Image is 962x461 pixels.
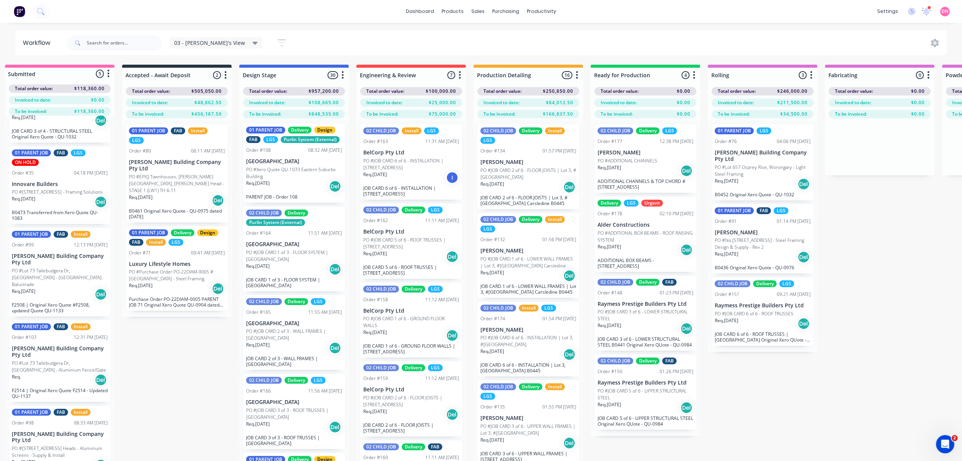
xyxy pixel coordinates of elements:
[598,138,622,145] div: Order #177
[660,210,693,217] div: 02:10 PM [DATE]
[681,244,693,256] div: Del
[446,172,458,184] div: I
[363,375,388,382] div: Order #159
[636,127,660,134] div: Delivery
[363,408,387,415] p: Req. [DATE]
[715,331,811,343] p: JOB CARD 6 of 6 - ROOF TRUSSES | [GEOGRAPHIC_DATA] Original Xero QUote - QU-0984
[363,138,388,145] div: Order #163
[74,242,108,248] div: 12:13 PM [DATE]
[285,210,308,216] div: Delivery
[480,137,495,144] div: LGS
[171,229,194,236] div: Delivery
[12,189,103,196] p: PO #[STREET_ADDRESS] - Framing Solutions
[12,431,108,444] p: [PERSON_NAME] Building Company Pty Ltd
[563,181,576,193] div: Del
[428,444,442,450] div: FAB
[246,435,342,446] p: JOB CARD 3 of 3 - ROOF TRUSSES | [GEOGRAPHIC_DATA]
[246,180,270,187] p: Req. [DATE]
[129,137,144,144] div: LGS
[598,322,621,329] p: Req. [DATE]
[12,360,108,374] p: PO #Lot 73 Tallebudgera Dr, [GEOGRAPHIC_DATA] - Aluminium Fence/Gate
[246,388,271,394] div: Order #166
[402,286,425,292] div: Delivery
[715,207,754,214] div: 01 PARENT JOB
[246,263,270,270] p: Req. [DATE]
[174,39,245,47] span: 03 - [PERSON_NAME]'s View
[480,127,516,134] div: 02 CHILD JOB
[598,200,621,207] div: Delivery
[360,283,462,358] div: 02 CHILD JOBDeliveryLGSOrder #15811:12 AM [DATE]BelCorp Pty LtdPO #JOB CARD 1 of 6 - GROUND FLOOR...
[712,204,814,274] div: 01 PARENT JOBFABLGSOrder #9101:14 PM [DATE][PERSON_NAME]PO #No.[STREET_ADDRESS] - Steel Framing D...
[425,375,459,382] div: 11:12 AM [DATE]
[519,216,542,223] div: Delivery
[246,158,342,165] p: [GEOGRAPHIC_DATA]
[446,409,458,421] div: Del
[480,362,576,374] p: JOB CARD 6 of 6 - INSTALLATION | Lot 3, [GEOGRAPHIC_DATA] B0445
[798,178,810,190] div: Del
[12,253,108,266] p: [PERSON_NAME] Building Company Pty Ltd
[95,196,107,208] div: Del
[598,164,621,171] p: Req. [DATE]
[598,388,693,401] p: PO #JOB CARD 5 of 6 - UPPER STRUCTURAL STEEL
[542,315,576,322] div: 01:54 PM [DATE]
[777,138,811,145] div: 04:06 PM [DATE]
[595,197,696,272] div: DeliveryLGSUrgentOrder #17802:10 PM [DATE]Alder ConstructionsPO #ADDITIONAL BOX BEAMS - ROOF RAIS...
[129,229,168,236] div: 01 PARENT JOB
[363,149,459,156] p: BelCorp Pty Ltd
[363,444,399,450] div: 02 CHILD JOB
[425,217,459,224] div: 11:11 AM [DATE]
[363,296,388,303] div: Order #158
[246,298,282,305] div: 02 CHILD JOB
[281,136,340,143] div: Purlin System (External)
[329,342,341,354] div: Del
[715,127,754,134] div: 01 PARENT JOB
[542,404,576,410] div: 01:55 PM [DATE]
[246,320,342,327] p: [GEOGRAPHIC_DATA]
[757,127,771,134] div: LGS
[12,128,108,140] p: JOB CARD 3 of 4 - STRUCTURAL STEEL Original Xero Quote - QU-1032
[424,127,439,134] div: LGS
[363,386,459,393] p: BelCorp Pty Ltd
[774,207,789,214] div: LGS
[425,454,459,461] div: 11:11 AM [DATE]
[191,250,225,256] div: 09:41 AM [DATE]
[308,230,342,237] div: 11:51 AM [DATE]
[12,210,108,221] p: B0473 Transferred from Xero Quote QU-1083
[243,207,345,291] div: 02 CHILD JOBDeliveryPurlin System (External)Order #16411:51 AM [DATE][GEOGRAPHIC_DATA]PO #JOB CAR...
[246,127,285,134] div: 01 PARENT JOB
[777,218,811,225] div: 01:14 PM [DATE]
[402,444,425,450] div: Delivery
[360,203,462,279] div: 02 CHILD JOBDeliveryLGSOrder #16211:11 AM [DATE]BelCorp Pty LtdPO #JOB CARD 5 of 6 - ROOF TRUSSES...
[360,361,462,437] div: 02 CHILD JOBDeliveryLGSOrder #15911:12 AM [DATE]BelCorp Pty LtdPO #JOB CARD 2 of 6 - FLOOR JOISTS...
[129,159,225,172] p: [PERSON_NAME] Building Company Pty Ltd
[363,237,459,250] p: PO #JOB CARD 5 of 6 - ROOF TRUSSES | [STREET_ADDRESS]
[9,146,111,224] div: 01 PARENT JOBFABLGSON HOLDOrder #3504:18 PM [DATE]Innovare BuildersPO #[STREET_ADDRESS] - Framing...
[425,296,459,303] div: 11:12 AM [DATE]
[563,437,576,449] div: Del
[246,342,270,348] p: Req. [DATE]
[308,388,342,394] div: 11:56 AM [DATE]
[757,207,771,214] div: FAB
[74,334,108,341] div: 12:31 PM [DATE]
[129,250,151,256] div: Order #71
[363,185,459,197] p: JOB CARD 6 of 6 - INSTALLATION | [STREET_ADDRESS]
[715,251,738,258] p: Req. [DATE]
[545,383,565,390] div: Install
[402,207,425,213] div: Delivery
[169,239,183,246] div: LGS
[87,35,162,51] input: Search for orders...
[246,219,305,226] div: Purlin System (External)
[363,394,459,408] p: PO #JOB CARD 2 of 6 - FLOOR JOISTS | [STREET_ADDRESS]
[480,216,516,223] div: 02 CHILD JOB
[480,315,505,322] div: Order #174
[681,323,693,335] div: Del
[480,383,516,390] div: 02 CHILD JOB
[95,114,107,127] div: Del
[246,328,342,342] p: PO #JOB CARD 2 of 3 - WALL FRAMES | [GEOGRAPHIC_DATA]
[480,327,576,333] p: [PERSON_NAME]
[480,415,576,421] p: [PERSON_NAME]
[329,263,341,275] div: Del
[598,336,693,348] p: JOB CARD 3 of 6 - LOWER STRUCTURAL STEEL B0441 Original Xero QUote - QU-0984
[246,277,342,288] p: JOB CARD 1 of 3 - FLOOR SYSTEM | [GEOGRAPHIC_DATA]
[129,127,168,134] div: 01 PARENT JOB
